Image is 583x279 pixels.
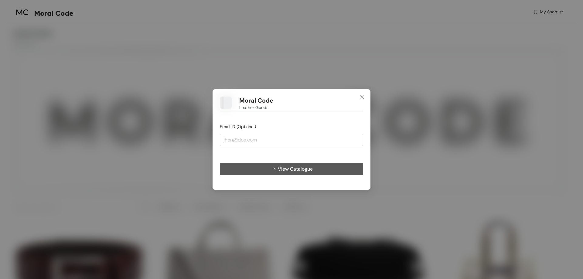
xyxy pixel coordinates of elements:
[239,97,273,104] h1: Moral Code
[271,168,278,172] span: loading
[220,97,232,109] img: Buyer Portal
[220,134,363,146] input: jhon@doe.com
[278,165,313,173] span: View Catalogue
[220,163,363,175] button: View Catalogue
[360,95,365,100] span: close
[354,89,370,106] button: Close
[220,124,256,129] span: Email ID (Optional)
[239,104,268,111] span: Leather Goods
